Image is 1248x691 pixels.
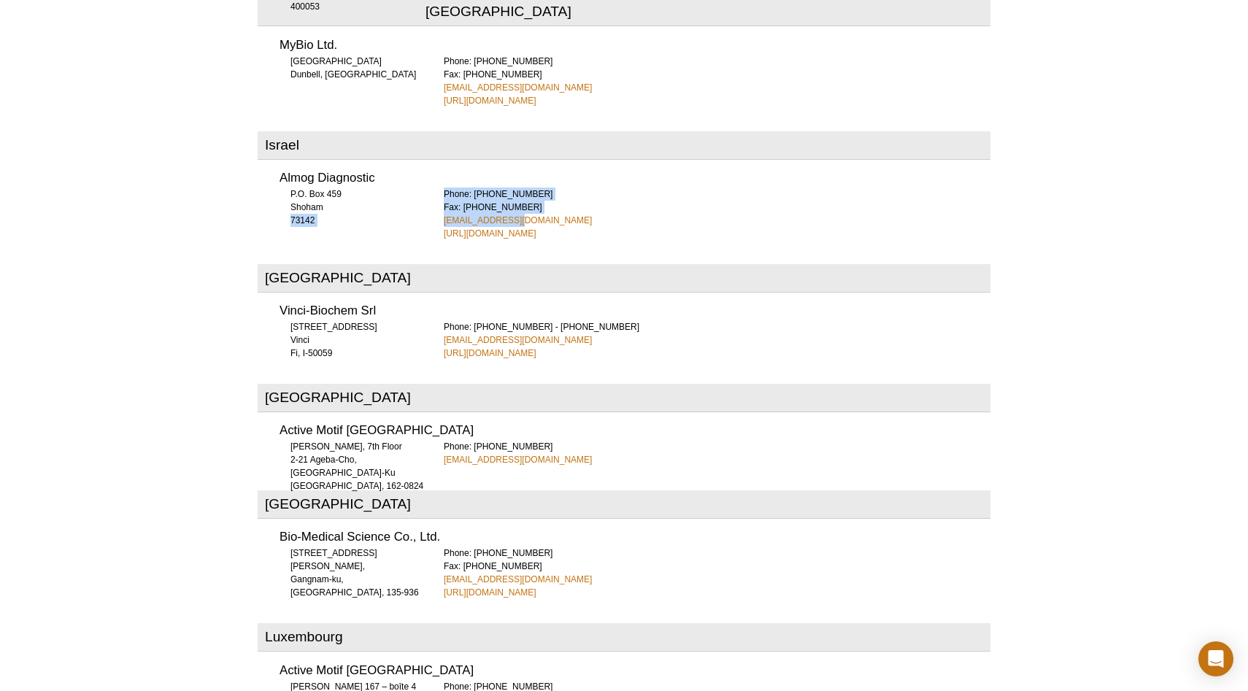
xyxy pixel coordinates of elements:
[258,623,990,652] h2: Luxembourg
[280,440,425,493] div: [PERSON_NAME], 7th Floor 2-21 Ageba-Cho, [GEOGRAPHIC_DATA]-Ku [GEOGRAPHIC_DATA], 162-0824
[258,490,990,519] h2: [GEOGRAPHIC_DATA]
[444,94,536,107] a: [URL][DOMAIN_NAME]
[280,305,990,317] h3: Vinci-Biochem Srl
[280,39,990,52] h3: MyBio Ltd.
[444,333,592,347] a: [EMAIL_ADDRESS][DOMAIN_NAME]
[444,440,990,466] div: Phone: [PHONE_NUMBER]
[444,573,592,586] a: [EMAIL_ADDRESS][DOMAIN_NAME]
[280,547,425,599] div: [STREET_ADDRESS][PERSON_NAME], Gangnam-ku, [GEOGRAPHIC_DATA], 135-936
[1198,641,1233,676] div: Open Intercom Messenger
[444,227,536,240] a: [URL][DOMAIN_NAME]
[444,81,592,94] a: [EMAIL_ADDRESS][DOMAIN_NAME]
[280,531,990,544] h3: Bio-Medical Science Co., Ltd.
[444,214,592,227] a: [EMAIL_ADDRESS][DOMAIN_NAME]
[258,384,990,412] h2: [GEOGRAPHIC_DATA]
[444,320,990,360] div: Phone: [PHONE_NUMBER] - [PHONE_NUMBER]
[444,453,592,466] a: [EMAIL_ADDRESS][DOMAIN_NAME]
[444,55,990,107] div: Phone: [PHONE_NUMBER] Fax: [PHONE_NUMBER]
[444,586,536,599] a: [URL][DOMAIN_NAME]
[280,172,990,185] h3: Almog Diagnostic
[444,547,990,599] div: Phone: [PHONE_NUMBER] Fax: [PHONE_NUMBER]
[258,131,990,160] h2: Israel
[280,55,425,81] div: [GEOGRAPHIC_DATA] Dunbell, [GEOGRAPHIC_DATA]
[280,320,425,360] div: [STREET_ADDRESS] Vinci Fi, I-50059
[280,425,990,437] h3: Active Motif [GEOGRAPHIC_DATA]
[444,347,536,360] a: [URL][DOMAIN_NAME]
[280,188,425,227] div: P.O. Box 459 Shoham 73142
[280,665,990,677] h3: Active Motif [GEOGRAPHIC_DATA]
[444,188,990,240] div: Phone: [PHONE_NUMBER] Fax: [PHONE_NUMBER]
[258,264,990,293] h2: [GEOGRAPHIC_DATA]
